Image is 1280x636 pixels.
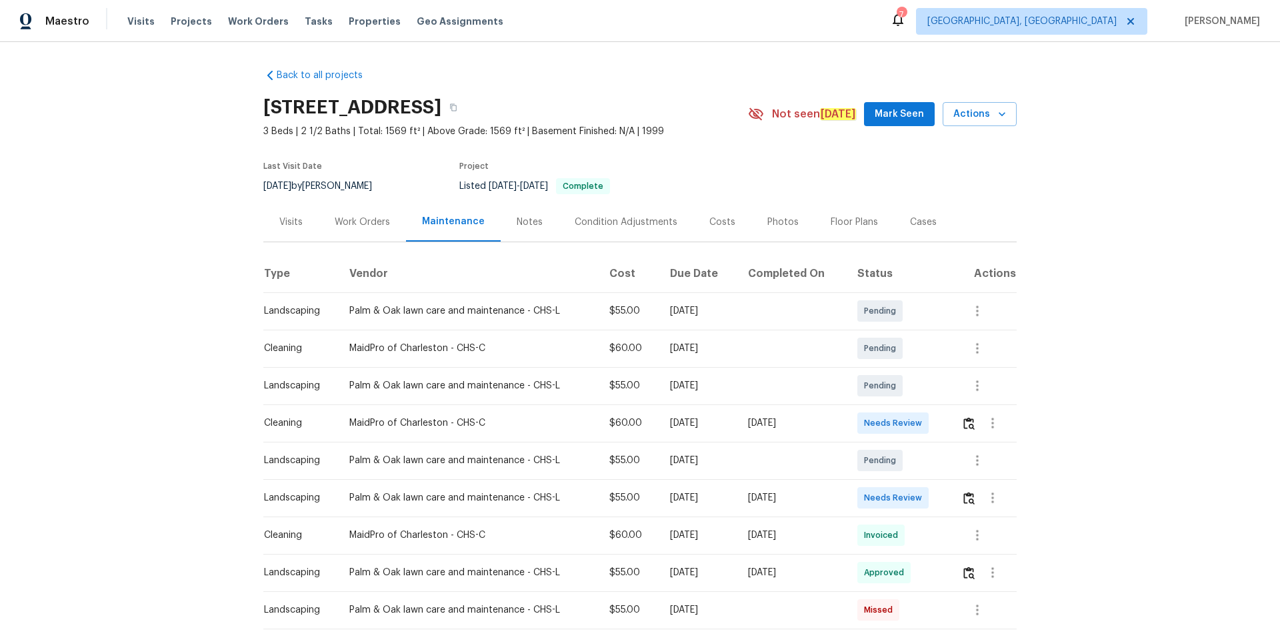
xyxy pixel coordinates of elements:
[264,454,328,467] div: Landscaping
[517,216,543,229] div: Notes
[864,566,909,579] span: Approved
[127,15,155,28] span: Visits
[609,304,649,318] div: $55.00
[45,15,89,28] span: Maestro
[489,182,517,191] span: [DATE]
[864,416,927,430] span: Needs Review
[670,342,727,355] div: [DATE]
[910,216,937,229] div: Cases
[349,603,588,617] div: Palm & Oak lawn care and maintenance - CHS-L
[847,255,951,292] th: Status
[264,603,328,617] div: Landscaping
[459,162,489,170] span: Project
[864,342,901,355] span: Pending
[609,491,649,505] div: $55.00
[263,162,322,170] span: Last Visit Date
[961,557,977,589] button: Review Icon
[864,304,901,318] span: Pending
[349,304,588,318] div: Palm & Oak lawn care and maintenance - CHS-L
[953,106,1006,123] span: Actions
[659,255,737,292] th: Due Date
[441,95,465,119] button: Copy Address
[349,529,588,542] div: MaidPro of Charleston - CHS-C
[335,216,390,229] div: Work Orders
[670,491,727,505] div: [DATE]
[349,342,588,355] div: MaidPro of Charleston - CHS-C
[264,491,328,505] div: Landscaping
[263,101,441,114] h2: [STREET_ADDRESS]
[864,491,927,505] span: Needs Review
[349,454,588,467] div: Palm & Oak lawn care and maintenance - CHS-L
[609,566,649,579] div: $55.00
[864,603,898,617] span: Missed
[772,107,856,121] span: Not seen
[171,15,212,28] span: Projects
[349,379,588,392] div: Palm & Oak lawn care and maintenance - CHS-L
[737,255,847,292] th: Completed On
[963,492,975,505] img: Review Icon
[927,15,1117,28] span: [GEOGRAPHIC_DATA], [GEOGRAPHIC_DATA]
[609,454,649,467] div: $55.00
[349,491,588,505] div: Palm & Oak lawn care and maintenance - CHS-L
[609,603,649,617] div: $55.00
[349,416,588,430] div: MaidPro of Charleston - CHS-C
[609,379,649,392] div: $55.00
[670,566,727,579] div: [DATE]
[961,482,977,514] button: Review Icon
[831,216,878,229] div: Floor Plans
[1179,15,1260,28] span: [PERSON_NAME]
[264,342,328,355] div: Cleaning
[748,529,837,542] div: [DATE]
[349,15,401,28] span: Properties
[263,69,391,82] a: Back to all projects
[609,416,649,430] div: $60.00
[228,15,289,28] span: Work Orders
[264,416,328,430] div: Cleaning
[864,379,901,392] span: Pending
[670,416,727,430] div: [DATE]
[963,567,975,579] img: Review Icon
[349,566,588,579] div: Palm & Oak lawn care and maintenance - CHS-L
[520,182,548,191] span: [DATE]
[264,529,328,542] div: Cleaning
[670,454,727,467] div: [DATE]
[709,216,735,229] div: Costs
[864,454,901,467] span: Pending
[609,342,649,355] div: $60.00
[339,255,599,292] th: Vendor
[670,603,727,617] div: [DATE]
[748,491,837,505] div: [DATE]
[943,102,1017,127] button: Actions
[963,417,975,430] img: Review Icon
[670,379,727,392] div: [DATE]
[422,215,485,228] div: Maintenance
[875,106,924,123] span: Mark Seen
[263,125,748,138] span: 3 Beds | 2 1/2 Baths | Total: 1569 ft² | Above Grade: 1569 ft² | Basement Finished: N/A | 1999
[305,17,333,26] span: Tasks
[279,216,303,229] div: Visits
[951,255,1017,292] th: Actions
[557,182,609,190] span: Complete
[961,407,977,439] button: Review Icon
[459,182,610,191] span: Listed
[263,178,388,194] div: by [PERSON_NAME]
[575,216,677,229] div: Condition Adjustments
[820,108,856,120] em: [DATE]
[670,304,727,318] div: [DATE]
[670,529,727,542] div: [DATE]
[609,529,649,542] div: $60.00
[897,8,906,21] div: 7
[864,102,935,127] button: Mark Seen
[263,182,291,191] span: [DATE]
[767,216,799,229] div: Photos
[748,416,837,430] div: [DATE]
[263,255,339,292] th: Type
[864,529,903,542] span: Invoiced
[264,566,328,579] div: Landscaping
[748,566,837,579] div: [DATE]
[489,182,548,191] span: -
[417,15,503,28] span: Geo Assignments
[599,255,659,292] th: Cost
[264,304,328,318] div: Landscaping
[264,379,328,392] div: Landscaping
